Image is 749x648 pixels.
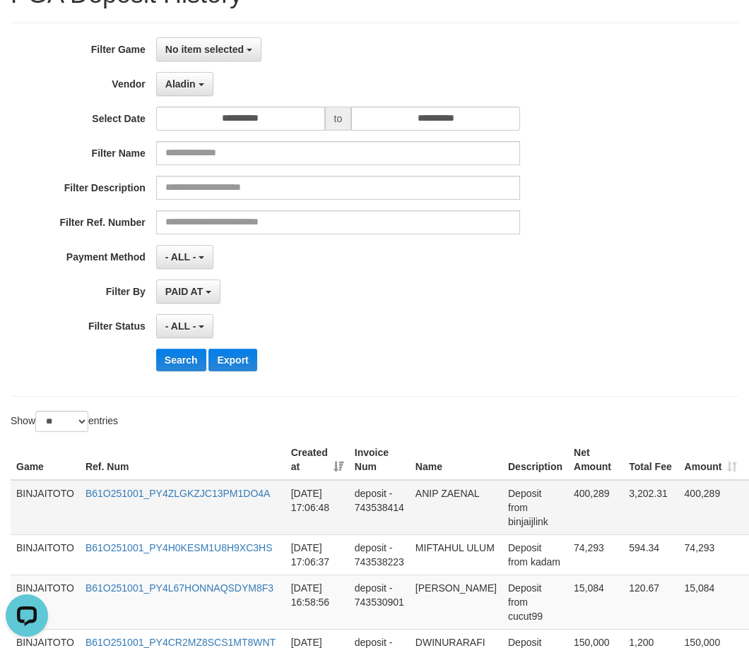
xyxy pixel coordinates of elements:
td: BINJAITOTO [11,480,80,535]
td: [DATE] 16:58:56 [285,575,349,629]
th: Description [502,440,568,480]
td: BINJAITOTO [11,575,80,629]
td: 120.67 [623,575,678,629]
td: Deposit from binjaijlink [502,480,568,535]
td: Deposit from cucut99 [502,575,568,629]
td: deposit - 743538223 [349,534,410,575]
td: ANIP ZAENAL [410,480,502,535]
span: Aladin [165,78,196,90]
td: 400,289 [568,480,623,535]
span: PAID AT [165,286,203,297]
td: 15,084 [568,575,623,629]
td: deposit - 743538414 [349,480,410,535]
td: [DATE] 17:06:48 [285,480,349,535]
button: Aladin [156,72,213,96]
span: No item selected [165,44,244,55]
th: Invoice Num [349,440,410,480]
th: Total Fee [623,440,678,480]
td: [DATE] 17:06:37 [285,534,349,575]
span: to [325,107,352,131]
td: [PERSON_NAME] [410,575,502,629]
td: MIFTAHUL ULUM [410,534,502,575]
button: PAID AT [156,280,220,304]
select: Showentries [35,411,88,432]
a: B61O251001_PY4CR2MZ8SCS1MT8WNT [85,637,276,648]
td: 15,084 [679,575,743,629]
th: Game [11,440,80,480]
td: deposit - 743530901 [349,575,410,629]
th: Ref. Num [80,440,285,480]
span: - ALL - [165,320,196,332]
td: Deposit from kadam [502,534,568,575]
td: 74,293 [679,534,743,575]
td: 594.34 [623,534,678,575]
a: B61O251001_PY4L67HONNAQSDYM8F3 [85,582,273,594]
button: Open LiveChat chat widget [6,6,48,48]
button: - ALL - [156,245,213,269]
label: Show entries [11,411,118,432]
a: B61O251001_PY4H0KESM1U8H9XC3HS [85,542,273,553]
td: BINJAITOTO [11,534,80,575]
span: - ALL - [165,251,196,263]
th: Amount: activate to sort column ascending [679,440,743,480]
td: 400,289 [679,480,743,535]
td: 3,202.31 [623,480,678,535]
th: Net Amount [568,440,623,480]
button: - ALL - [156,314,213,338]
button: Search [156,349,206,371]
td: 74,293 [568,534,623,575]
button: Export [208,349,256,371]
th: Created at: activate to sort column ascending [285,440,349,480]
button: No item selected [156,37,261,61]
a: B61O251001_PY4ZLGKZJC13PM1DO4A [85,488,270,499]
th: Name [410,440,502,480]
